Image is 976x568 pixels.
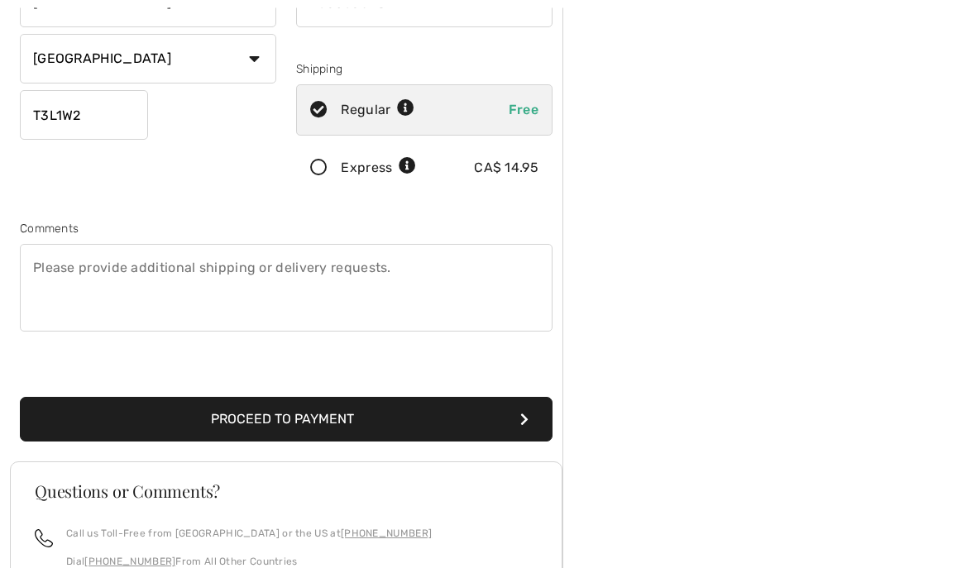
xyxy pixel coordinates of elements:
[84,556,175,568] a: [PHONE_NUMBER]
[35,484,538,500] h3: Questions or Comments?
[20,91,148,141] input: Zip/Postal Code
[509,103,538,118] span: Free
[66,527,432,542] p: Call us Toll-Free from [GEOGRAPHIC_DATA] or the US at
[341,159,416,179] div: Express
[20,398,553,442] button: Proceed to Payment
[35,530,53,548] img: call
[341,101,414,121] div: Regular
[296,61,553,79] div: Shipping
[20,221,553,238] div: Comments
[341,528,432,540] a: [PHONE_NUMBER]
[474,159,538,179] div: CA$ 14.95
